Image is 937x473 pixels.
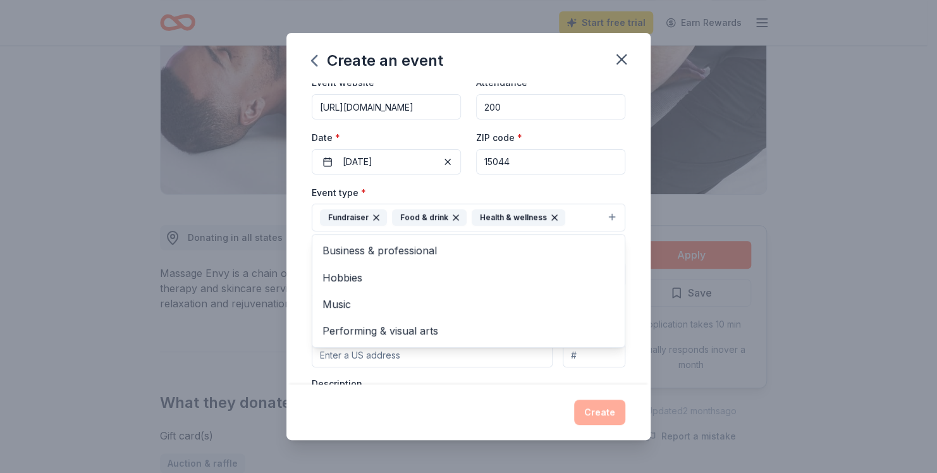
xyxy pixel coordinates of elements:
[322,242,615,259] span: Business & professional
[472,209,565,226] div: Health & wellness
[322,269,615,286] span: Hobbies
[322,322,615,339] span: Performing & visual arts
[312,234,625,348] div: FundraiserFood & drinkHealth & wellness
[392,209,467,226] div: Food & drink
[312,204,625,231] button: FundraiserFood & drinkHealth & wellness
[320,209,387,226] div: Fundraiser
[322,296,615,312] span: Music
